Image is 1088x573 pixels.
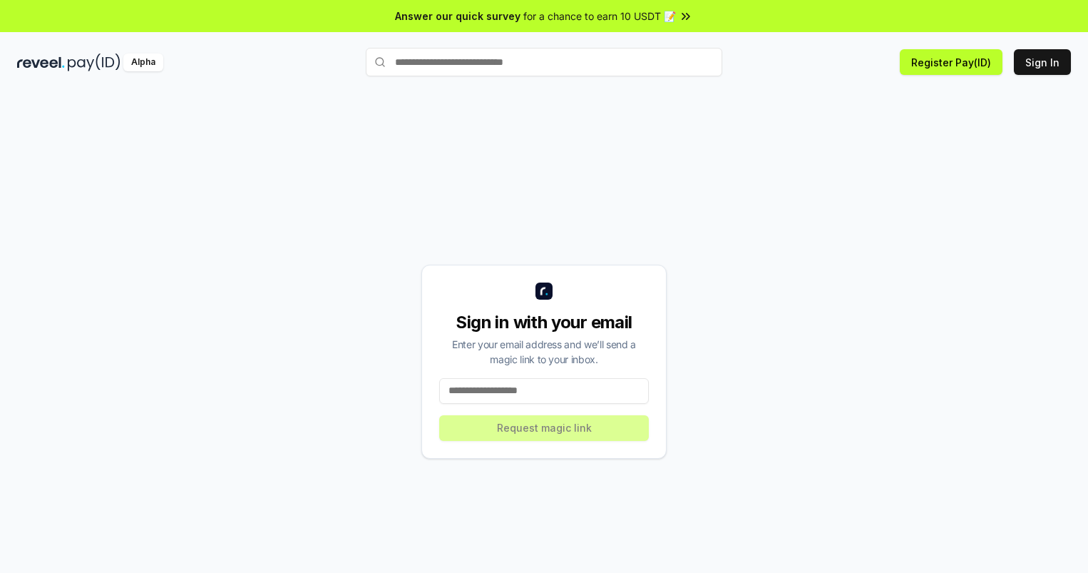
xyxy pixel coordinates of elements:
img: pay_id [68,54,120,71]
span: for a chance to earn 10 USDT 📝 [523,9,676,24]
button: Sign In [1014,49,1071,75]
button: Register Pay(ID) [900,49,1002,75]
img: reveel_dark [17,54,65,71]
div: Sign in with your email [439,311,649,334]
img: logo_small [535,283,553,300]
div: Alpha [123,54,163,71]
span: Answer our quick survey [395,9,520,24]
div: Enter your email address and we’ll send a magic link to your inbox. [439,337,649,367]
